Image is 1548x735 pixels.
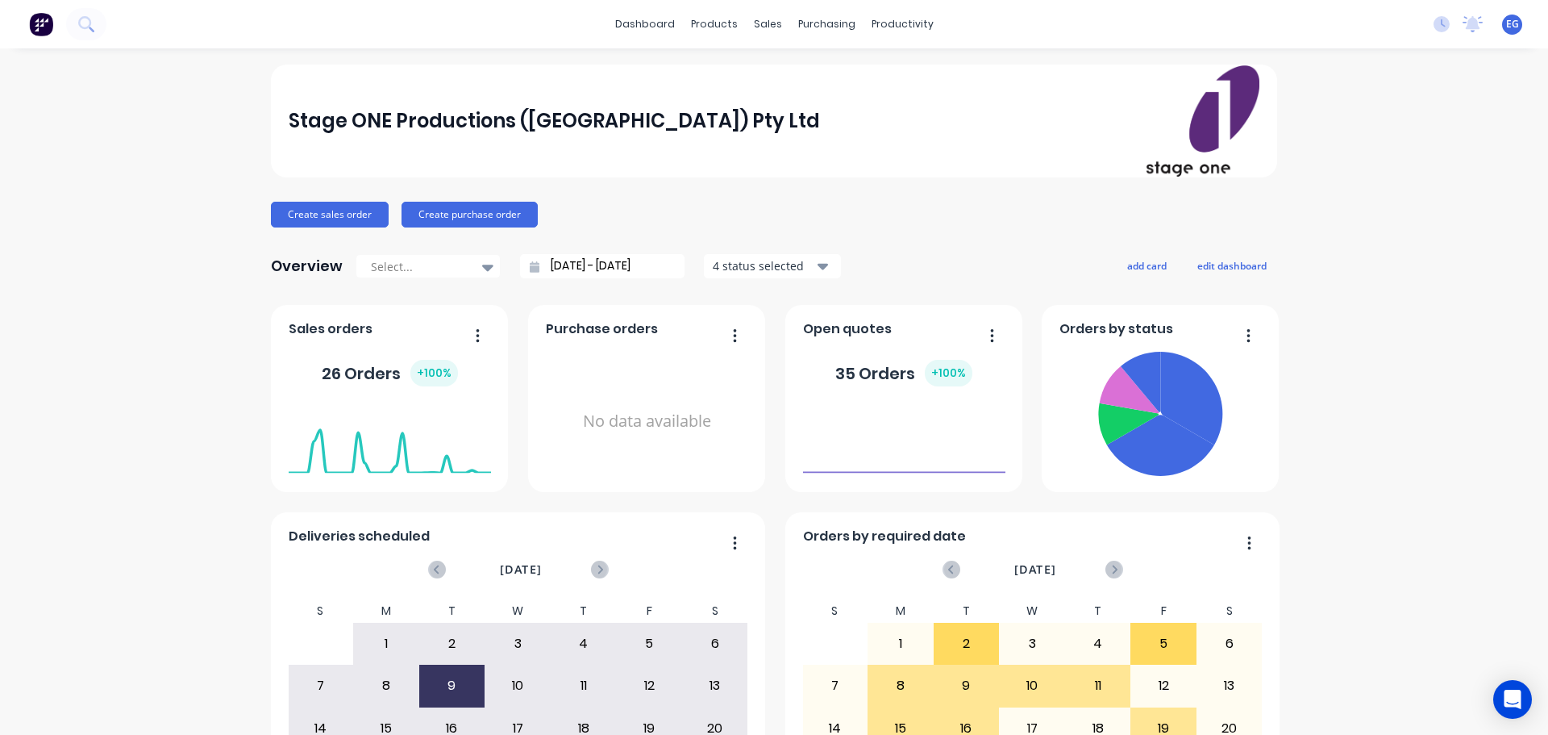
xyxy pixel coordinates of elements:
div: 13 [1197,666,1262,706]
span: Deliveries scheduled [289,527,430,546]
div: S [288,599,354,623]
button: edit dashboard [1187,255,1277,276]
div: 6 [1197,624,1262,664]
div: 2 [934,624,999,664]
div: S [1196,599,1263,623]
div: No data available [546,345,748,498]
div: 35 Orders [835,360,972,386]
div: F [616,599,682,623]
div: Open Intercom Messenger [1493,680,1532,719]
div: purchasing [790,12,863,36]
div: T [1065,599,1131,623]
div: 1 [868,624,933,664]
div: 12 [617,666,681,706]
span: [DATE] [500,561,542,578]
div: 3 [485,624,550,664]
div: Overview [271,250,343,282]
button: Create sales order [271,202,389,228]
a: dashboard [607,12,683,36]
div: 11 [1066,666,1130,706]
div: 4 status selected [713,257,814,274]
div: S [802,599,868,623]
div: 10 [485,666,550,706]
div: + 100 % [925,360,972,386]
div: 26 Orders [322,360,458,386]
div: 4 [551,624,616,664]
div: 3 [1000,624,1064,664]
div: 8 [868,666,933,706]
div: 10 [1000,666,1064,706]
div: 4 [1066,624,1130,664]
span: Sales orders [289,319,372,339]
span: [DATE] [1014,561,1056,578]
div: T [551,599,617,623]
button: add card [1117,255,1177,276]
div: F [1130,599,1196,623]
div: W [485,599,551,623]
img: Factory [29,12,53,36]
div: products [683,12,746,36]
div: Stage ONE Productions ([GEOGRAPHIC_DATA]) Pty Ltd [289,105,820,137]
span: Open quotes [803,319,892,339]
span: EG [1506,17,1519,31]
div: 6 [683,624,747,664]
div: 11 [551,666,616,706]
img: Stage ONE Productions (VIC) Pty Ltd [1146,65,1259,177]
div: 9 [420,666,485,706]
div: T [419,599,485,623]
div: 7 [289,666,353,706]
div: S [682,599,748,623]
div: 12 [1131,666,1196,706]
div: productivity [863,12,942,36]
div: 5 [617,624,681,664]
div: 5 [1131,624,1196,664]
span: Orders by status [1059,319,1173,339]
div: 7 [803,666,868,706]
div: sales [746,12,790,36]
div: 13 [683,666,747,706]
div: W [999,599,1065,623]
div: 2 [420,624,485,664]
div: 8 [354,666,418,706]
div: M [353,599,419,623]
span: Purchase orders [546,319,658,339]
button: Create purchase order [402,202,538,228]
div: M [868,599,934,623]
div: 1 [354,624,418,664]
div: 9 [934,666,999,706]
div: T [934,599,1000,623]
div: + 100 % [410,360,458,386]
button: 4 status selected [704,254,841,278]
